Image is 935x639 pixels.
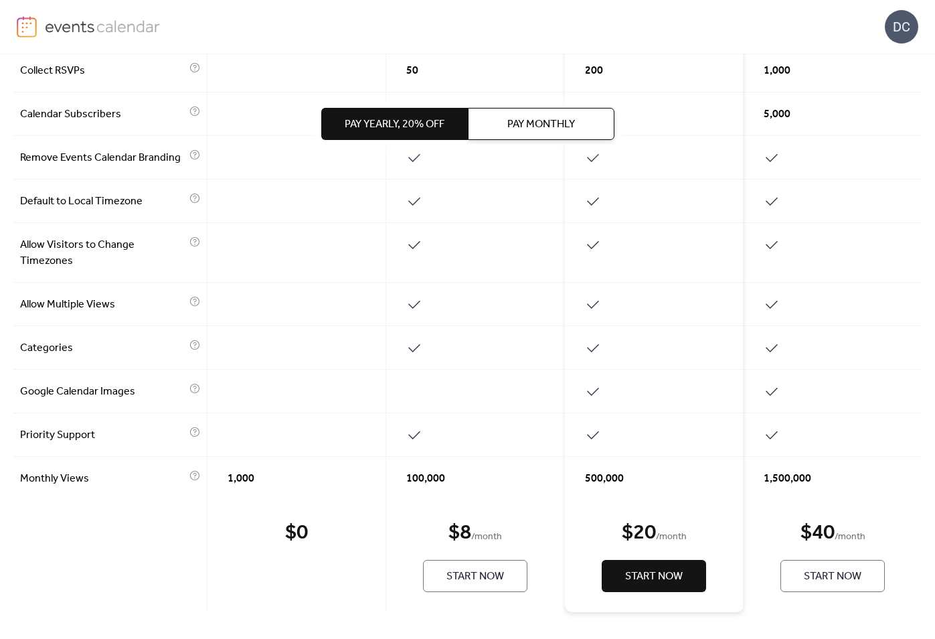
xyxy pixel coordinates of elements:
[764,106,790,123] span: 5,000
[625,569,683,585] span: Start Now
[20,471,186,487] span: Monthly Views
[406,471,445,487] span: 100,000
[321,108,468,140] button: Pay Yearly, 20% off
[345,117,444,133] span: Pay Yearly, 20% off
[20,340,186,356] span: Categories
[656,529,687,545] span: / month
[800,520,835,547] div: $ 40
[885,10,918,44] div: DC
[20,63,186,79] span: Collect RSVPs
[602,560,706,592] button: Start Now
[45,16,161,36] img: logo-type
[20,194,186,210] span: Default to Local Timezone
[17,16,37,38] img: logo
[448,520,471,547] div: $ 8
[228,471,254,487] span: 1,000
[622,520,656,547] div: $ 20
[468,108,614,140] button: Pay Monthly
[471,529,502,545] span: / month
[285,520,308,547] div: $ 0
[764,63,790,79] span: 1,000
[20,106,186,123] span: Calendar Subscribers
[20,237,186,269] span: Allow Visitors to Change Timezones
[423,560,527,592] button: Start Now
[507,117,575,133] span: Pay Monthly
[20,427,186,443] span: Priority Support
[804,569,861,585] span: Start Now
[20,150,186,166] span: Remove Events Calendar Branding
[585,471,624,487] span: 500,000
[446,569,504,585] span: Start Now
[20,297,186,313] span: Allow Multiple Views
[780,560,885,592] button: Start Now
[835,529,865,545] span: / month
[764,471,811,487] span: 1,500,000
[20,384,186,400] span: Google Calendar Images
